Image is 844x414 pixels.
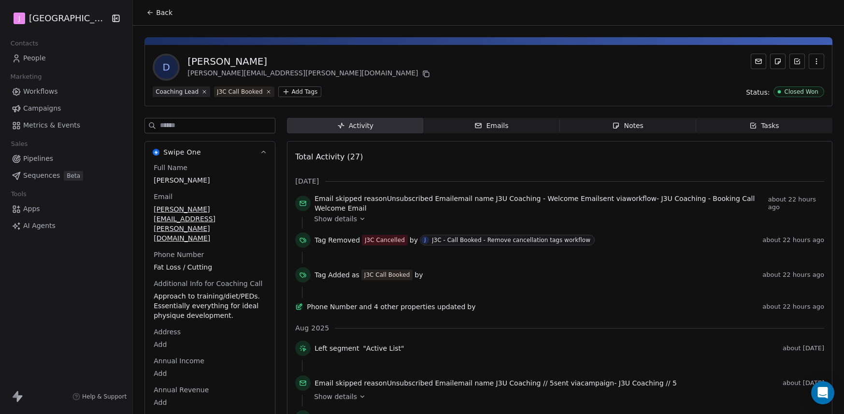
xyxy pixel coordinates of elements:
[8,117,125,133] a: Metrics & Events
[315,194,764,213] span: reason email name sent via workflow -
[64,171,83,181] span: Beta
[6,70,46,84] span: Marketing
[187,68,431,80] div: [PERSON_NAME][EMAIL_ADDRESS][PERSON_NAME][DOMAIN_NAME]
[156,8,172,17] span: Back
[749,121,779,131] div: Tasks
[7,137,32,151] span: Sales
[152,192,174,201] span: Email
[762,303,824,311] span: about 22 hours ago
[762,236,824,244] span: about 22 hours ago
[163,147,201,157] span: Swipe One
[315,235,360,245] span: Tag Removed
[496,379,554,387] span: J3U Coaching // 5
[152,385,211,395] span: Annual Revenue
[365,236,405,244] div: J3C Cancelled
[154,291,266,320] span: Approach to training/diet/PEDs. Essentially everything for ideal physique development.
[363,343,404,353] span: "Active List"
[152,250,206,259] span: Phone Number
[295,323,329,333] span: Aug 2025
[23,53,46,63] span: People
[612,121,643,131] div: Notes
[315,195,362,202] span: Email skipped
[307,302,357,312] span: Phone Number
[315,343,359,353] span: Left segment
[29,12,109,25] span: [GEOGRAPHIC_DATA]
[424,236,426,244] div: J
[783,344,824,352] span: about [DATE]
[387,379,454,387] span: Unsubscribed Email
[314,392,817,401] a: Show details
[8,50,125,66] a: People
[23,86,58,97] span: Workflows
[141,4,178,21] button: Back
[315,378,677,388] span: reason email name sent via campaign -
[154,369,266,378] span: Add
[8,84,125,100] a: Workflows
[23,221,56,231] span: AI Agents
[154,175,266,185] span: [PERSON_NAME]
[153,149,159,156] img: Swipe One
[8,218,125,234] a: AI Agents
[496,195,600,202] span: J3U Coaching - Welcome Email
[152,356,206,366] span: Annual Income
[295,176,319,186] span: [DATE]
[314,214,817,224] a: Show details
[72,393,127,400] a: Help & Support
[217,87,262,96] div: J3C Call Booked
[154,204,266,243] span: [PERSON_NAME][EMAIL_ADDRESS][PERSON_NAME][DOMAIN_NAME]
[152,279,264,288] span: Additional Info for Coaching Call
[152,327,183,337] span: Address
[278,86,322,97] button: Add Tags
[145,142,275,163] button: Swipe OneSwipe One
[467,302,475,312] span: by
[12,10,105,27] button: J[GEOGRAPHIC_DATA]
[23,171,60,181] span: Sequences
[784,88,818,95] div: Closed Won
[23,154,53,164] span: Pipelines
[8,201,125,217] a: Apps
[352,270,359,280] span: as
[155,56,178,79] span: D
[314,392,357,401] span: Show details
[23,204,40,214] span: Apps
[295,152,363,161] span: Total Activity (27)
[156,87,199,96] div: Coaching Lead
[154,262,266,272] span: Fat Loss / Cutting
[315,270,350,280] span: Tag Added
[783,379,824,387] span: about [DATE]
[359,302,465,312] span: and 4 other properties updated
[811,381,834,404] div: Open Intercom Messenger
[364,271,410,279] div: J3C Call Booked
[152,163,189,172] span: Full Name
[432,237,590,243] div: J3C - Call Booked - Remove cancellation tags workflow
[410,235,418,245] span: by
[8,151,125,167] a: Pipelines
[746,87,770,97] span: Status:
[82,393,127,400] span: Help & Support
[187,55,431,68] div: [PERSON_NAME]
[762,271,824,279] span: about 22 hours ago
[474,121,508,131] div: Emails
[387,195,454,202] span: Unsubscribed Email
[314,214,357,224] span: Show details
[154,340,266,349] span: Add
[7,187,30,201] span: Tools
[619,379,677,387] span: J3U Coaching // 5
[6,36,43,51] span: Contacts
[8,100,125,116] a: Campaigns
[8,168,125,184] a: SequencesBeta
[154,398,266,407] span: Add
[18,14,20,23] span: J
[768,196,824,211] span: about 22 hours ago
[23,120,80,130] span: Metrics & Events
[23,103,61,114] span: Campaigns
[315,379,362,387] span: Email skipped
[415,270,423,280] span: by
